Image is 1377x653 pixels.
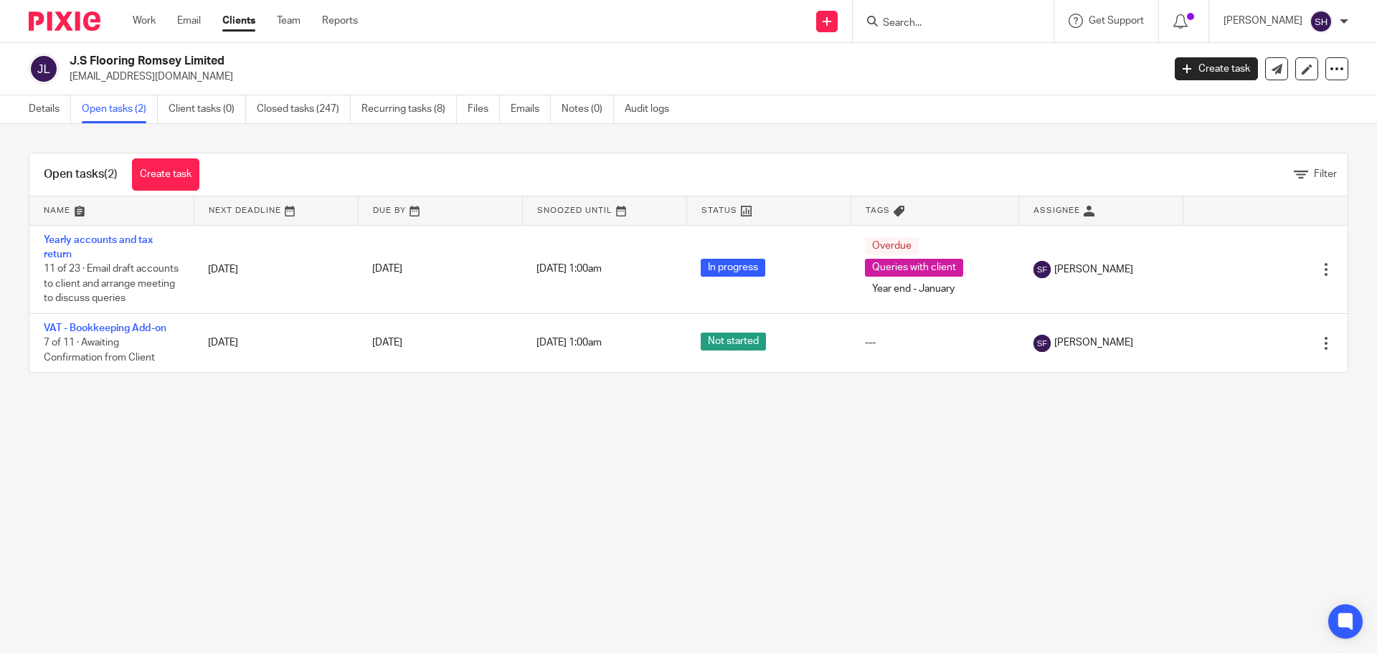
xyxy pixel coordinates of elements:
[701,206,737,214] span: Status
[865,335,1004,350] div: ---
[29,54,59,84] img: svg%3E
[132,158,199,191] a: Create task
[865,237,919,255] span: Overdue
[1224,14,1302,28] p: [PERSON_NAME]
[29,11,100,31] img: Pixie
[104,168,118,180] span: (2)
[194,225,358,313] td: [DATE]
[1033,261,1051,278] img: svg%3E
[372,264,402,275] span: [DATE]
[44,235,153,259] a: Yearly accounts and tax return
[881,17,1011,30] input: Search
[177,14,201,28] a: Email
[701,259,765,277] span: In progress
[1054,262,1133,277] span: [PERSON_NAME]
[169,95,246,123] a: Client tasks (0)
[1310,10,1333,33] img: svg%3E
[361,95,457,123] a: Recurring tasks (8)
[1314,169,1337,179] span: Filter
[468,95,500,123] a: Files
[372,338,402,348] span: [DATE]
[70,70,1153,84] p: [EMAIL_ADDRESS][DOMAIN_NAME]
[865,259,963,277] span: Queries with client
[1054,335,1133,350] span: [PERSON_NAME]
[133,14,156,28] a: Work
[29,95,71,123] a: Details
[1033,335,1051,352] img: svg%3E
[625,95,680,123] a: Audit logs
[701,333,766,351] span: Not started
[865,280,962,298] span: Year end - January
[44,264,179,303] span: 11 of 23 · Email draft accounts to client and arrange meeting to discuss queries
[44,323,166,333] a: VAT - Bookkeeping Add-on
[1175,57,1258,80] a: Create task
[277,14,301,28] a: Team
[82,95,158,123] a: Open tasks (2)
[44,338,155,363] span: 7 of 11 · Awaiting Confirmation from Client
[194,313,358,372] td: [DATE]
[537,206,612,214] span: Snoozed Until
[70,54,937,69] h2: J.S Flooring Romsey Limited
[866,206,890,214] span: Tags
[322,14,358,28] a: Reports
[536,338,602,348] span: [DATE] 1:00am
[562,95,614,123] a: Notes (0)
[44,167,118,182] h1: Open tasks
[222,14,255,28] a: Clients
[511,95,551,123] a: Emails
[536,264,602,275] span: [DATE] 1:00am
[257,95,351,123] a: Closed tasks (247)
[1089,16,1144,26] span: Get Support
